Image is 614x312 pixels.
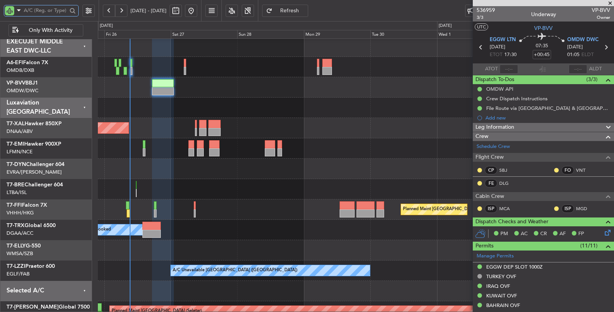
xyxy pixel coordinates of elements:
[7,189,27,196] a: LTBA/ISL
[7,128,33,135] a: DNAA/ABV
[486,264,543,270] div: EGGW DEP SLOT 1000Z
[485,65,498,73] span: ATOT
[7,60,23,65] span: A6-EFI
[370,30,437,39] div: Tue 30
[561,166,574,174] div: FO
[7,304,59,310] span: T7-[PERSON_NAME]
[7,182,63,188] a: T7-BREChallenger 604
[100,23,113,29] div: [DATE]
[490,51,502,59] span: ETOT
[578,230,584,238] span: FP
[485,115,610,121] div: Add new
[20,28,81,33] span: Only With Activity
[490,43,505,51] span: [DATE]
[485,166,497,174] div: CP
[7,209,34,216] a: VHHH/HKG
[500,65,518,74] input: --:--
[7,80,25,86] span: VP-BVV
[475,23,488,30] button: UTC
[173,265,297,276] div: A/C Unavailable [GEOGRAPHIC_DATA] ([GEOGRAPHIC_DATA])
[7,243,41,249] a: T7-ELLYG-550
[486,273,516,280] div: TURKEY OVF
[521,230,528,238] span: AC
[576,167,593,174] a: VNT
[490,36,516,44] span: EGGW LTN
[7,141,24,147] span: T7-EMI
[477,252,514,260] a: Manage Permits
[567,51,579,59] span: 01:05
[237,30,304,39] div: Sun 28
[262,5,308,17] button: Refresh
[540,230,547,238] span: CR
[580,242,597,250] span: (11/11)
[8,24,83,37] button: Only With Activity
[437,30,503,39] div: Wed 1
[304,30,370,39] div: Mon 29
[536,42,548,50] span: 07:35
[7,121,62,126] a: T7-XALHawker 850XP
[486,105,610,111] div: File Route via [GEOGRAPHIC_DATA] & [GEOGRAPHIC_DATA]
[7,148,33,155] a: LFMN/NCE
[7,80,38,86] a: VP-BVVBBJ1
[475,217,548,226] span: Dispatch Checks and Weather
[534,24,553,32] span: VP-BVV
[504,51,517,59] span: 17:30
[171,30,237,39] div: Sat 27
[500,230,508,238] span: PM
[531,10,556,18] div: Underway
[104,30,171,39] div: Fri 26
[7,230,33,237] a: DGAA/ACC
[486,302,520,309] div: BAHRAIN OVF
[485,204,497,213] div: ISP
[475,153,504,162] span: Flight Crew
[7,243,26,249] span: T7-ELLY
[274,8,305,13] span: Refresh
[87,224,111,236] div: A/C Booked
[499,205,517,212] a: MCA
[475,242,494,251] span: Permits
[486,292,517,299] div: KUWAIT OVF
[576,205,593,212] a: MGD
[7,169,62,176] a: EVRA/[PERSON_NAME]
[7,121,25,126] span: T7-XAL
[499,180,517,187] a: DLG
[477,143,510,151] a: Schedule Crew
[485,179,497,188] div: FE
[561,204,574,213] div: ISP
[7,60,48,65] a: A6-EFIFalcon 7X
[7,304,90,310] a: T7-[PERSON_NAME]Global 7500
[7,202,47,208] a: T7-FFIFalcon 7X
[7,182,25,188] span: T7-BRE
[403,204,524,215] div: Planned Maint [GEOGRAPHIC_DATA] ([GEOGRAPHIC_DATA])
[475,123,514,132] span: Leg Information
[475,132,489,141] span: Crew
[7,271,30,277] a: EGLF/FAB
[7,250,33,257] a: WMSA/SZB
[475,192,504,201] span: Cabin Crew
[7,223,56,228] a: T7-TRXGlobal 6500
[477,6,495,14] span: 536959
[7,87,38,94] a: OMDW/DWC
[130,7,167,14] span: [DATE] - [DATE]
[7,162,26,167] span: T7-DYN
[499,167,517,174] a: SBJ
[477,14,495,21] span: 3/3
[486,86,513,92] div: OMDW API
[592,6,610,14] span: VP-BVV
[7,141,61,147] a: T7-EMIHawker 900XP
[7,223,25,228] span: T7-TRX
[586,75,597,83] span: (3/3)
[7,264,55,269] a: T7-LZZIPraetor 600
[7,202,22,208] span: T7-FFI
[7,67,34,74] a: OMDB/DXB
[581,51,594,59] span: ELDT
[486,283,510,289] div: IRAQ OVF
[567,36,599,44] span: OMDW DWC
[7,162,64,167] a: T7-DYNChallenger 604
[560,230,566,238] span: AF
[439,23,452,29] div: [DATE]
[24,5,67,16] input: A/C (Reg. or Type)
[486,95,548,102] div: Crew Dispatch Instructions
[475,75,514,84] span: Dispatch To-Dos
[592,14,610,21] span: Owner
